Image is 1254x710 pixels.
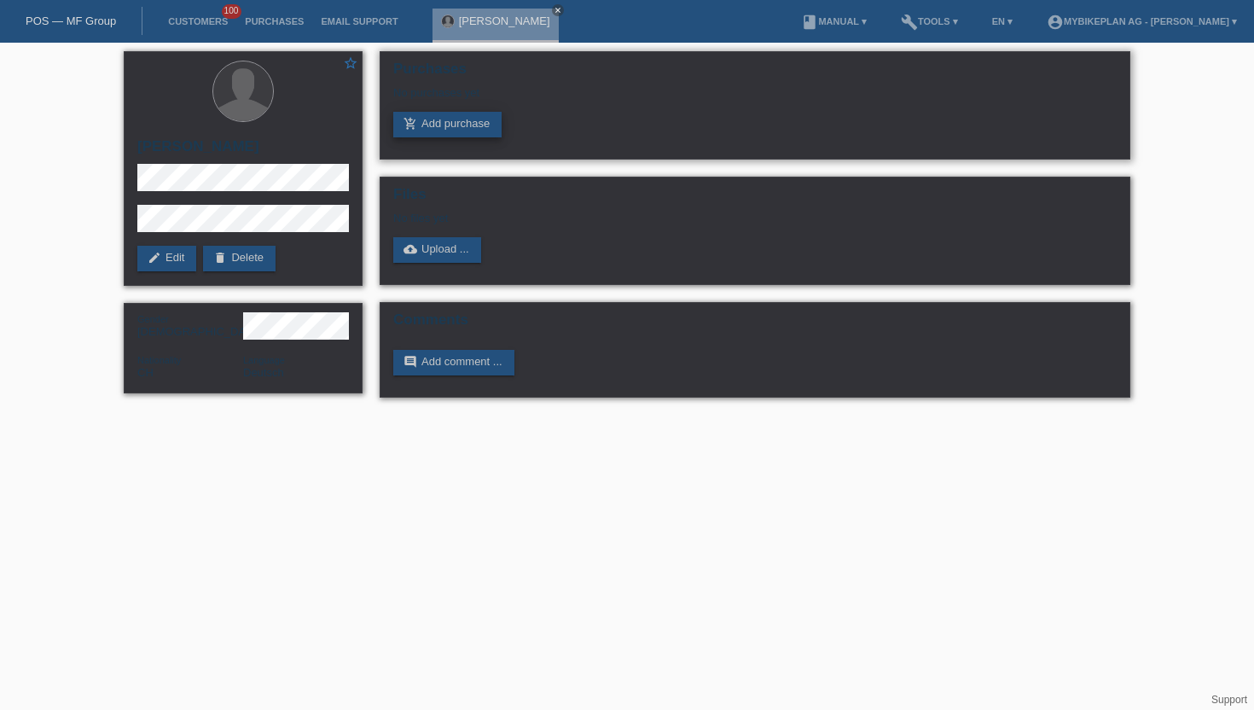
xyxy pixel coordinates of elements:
i: add_shopping_cart [403,117,417,131]
i: cloud_upload [403,242,417,256]
i: star_border [343,55,358,71]
i: account_circle [1047,14,1064,31]
a: Email Support [312,16,406,26]
a: close [552,4,564,16]
span: Switzerland [137,366,154,379]
div: No files yet [393,212,914,224]
span: Nationality [137,355,181,365]
span: Deutsch [243,366,284,379]
i: comment [403,355,417,369]
a: EN ▾ [984,16,1021,26]
a: Purchases [236,16,312,26]
h2: Purchases [393,61,1117,86]
a: POS — MF Group [26,15,116,27]
a: deleteDelete [203,246,276,271]
a: Support [1211,694,1247,706]
span: 100 [222,4,242,19]
a: buildTools ▾ [892,16,967,26]
i: close [554,6,562,15]
a: account_circleMybikeplan AG - [PERSON_NAME] ▾ [1038,16,1245,26]
span: Language [243,355,285,365]
h2: [PERSON_NAME] [137,138,349,164]
i: book [801,14,818,31]
a: [PERSON_NAME] [459,15,550,27]
i: build [901,14,918,31]
h2: Files [393,186,1117,212]
a: bookManual ▾ [792,16,875,26]
h2: Comments [393,311,1117,337]
div: No purchases yet [393,86,1117,112]
a: editEdit [137,246,196,271]
a: star_border [343,55,358,73]
div: [DEMOGRAPHIC_DATA] [137,312,243,338]
a: commentAdd comment ... [393,350,514,375]
a: Customers [160,16,236,26]
i: delete [213,251,227,265]
a: add_shopping_cartAdd purchase [393,112,502,137]
i: edit [148,251,161,265]
span: Gender [137,314,169,324]
a: cloud_uploadUpload ... [393,237,481,263]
